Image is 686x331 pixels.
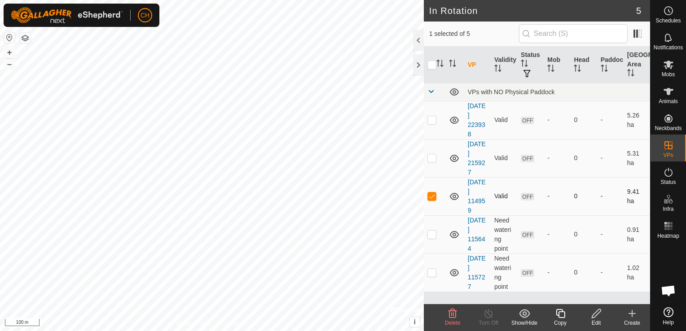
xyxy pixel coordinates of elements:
span: Help [663,320,674,325]
th: Validity [491,47,517,83]
td: 1.02 ha [624,253,650,292]
p-sorticon: Activate to sort [547,66,554,73]
button: Map Layers [20,33,31,44]
button: + [4,47,15,58]
span: Animals [659,99,678,104]
p-sorticon: Activate to sort [601,66,608,73]
div: Copy [542,319,578,327]
td: Valid [491,177,517,215]
span: OFF [521,193,534,200]
a: [DATE] 215927 [468,140,486,176]
a: [DATE] 114959 [468,179,486,214]
span: OFF [521,117,534,124]
th: Paddock [597,47,624,83]
p-sorticon: Activate to sort [494,66,501,73]
span: Neckbands [655,126,682,131]
td: Valid [491,139,517,177]
th: VP [464,47,491,83]
p-sorticon: Activate to sort [436,61,444,68]
td: 0.91 ha [624,215,650,253]
div: Show/Hide [506,319,542,327]
td: 0 [570,139,597,177]
div: - [547,115,567,125]
p-sorticon: Activate to sort [521,61,528,68]
span: Status [660,179,676,185]
div: - [547,192,567,201]
span: 5 [636,4,641,17]
th: Head [570,47,597,83]
td: 5.26 ha [624,101,650,139]
span: Schedules [655,18,681,23]
td: 0 [570,101,597,139]
td: 9.41 ha [624,177,650,215]
a: Privacy Policy [176,319,210,327]
th: Status [517,47,544,83]
td: - [597,177,624,215]
td: - [597,253,624,292]
td: Need watering point [491,253,517,292]
div: Create [614,319,650,327]
span: Notifications [654,45,683,50]
td: - [597,139,624,177]
span: VPs [663,152,673,158]
span: OFF [521,269,534,277]
span: OFF [521,155,534,162]
th: [GEOGRAPHIC_DATA] Area [624,47,650,83]
span: Infra [663,206,673,212]
button: Reset Map [4,32,15,43]
a: Contact Us [221,319,247,327]
td: Valid [491,101,517,139]
td: 0 [570,215,597,253]
button: – [4,59,15,70]
button: i [410,317,420,327]
span: Mobs [662,72,675,77]
span: CH [141,11,150,20]
td: Need watering point [491,215,517,253]
span: Heatmap [657,233,679,239]
div: VPs with NO Physical Paddock [468,88,646,96]
a: [DATE] 223938 [468,102,486,138]
div: Edit [578,319,614,327]
td: 0 [570,177,597,215]
th: Mob [544,47,570,83]
div: - [547,230,567,239]
div: Turn Off [471,319,506,327]
a: Help [651,304,686,329]
span: Delete [445,320,461,326]
a: [DATE] 115727 [468,255,486,290]
p-sorticon: Activate to sort [627,70,634,78]
h2: In Rotation [429,5,636,16]
td: - [597,215,624,253]
td: 0 [570,253,597,292]
img: Gallagher Logo [11,7,123,23]
td: 5.31 ha [624,139,650,177]
td: - [597,101,624,139]
div: Open chat [655,277,682,304]
div: - [547,268,567,277]
a: [DATE] 115644 [468,217,486,252]
span: OFF [521,231,534,239]
div: - [547,153,567,163]
span: 1 selected of 5 [429,29,519,39]
p-sorticon: Activate to sort [449,61,456,68]
input: Search (S) [519,24,628,43]
p-sorticon: Activate to sort [574,66,581,73]
span: i [414,318,416,326]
